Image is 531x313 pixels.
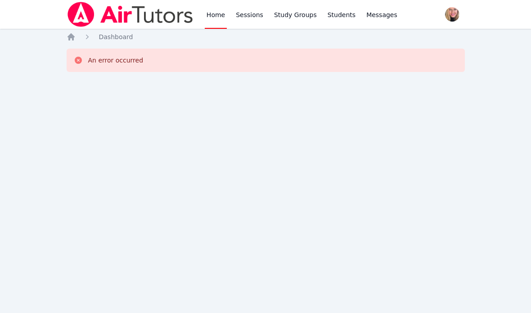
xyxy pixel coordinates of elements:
[88,56,144,65] div: An error occurred
[67,32,465,41] nav: Breadcrumb
[99,32,133,41] a: Dashboard
[67,2,194,27] img: Air Tutors
[99,33,133,40] span: Dashboard
[366,10,397,19] span: Messages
